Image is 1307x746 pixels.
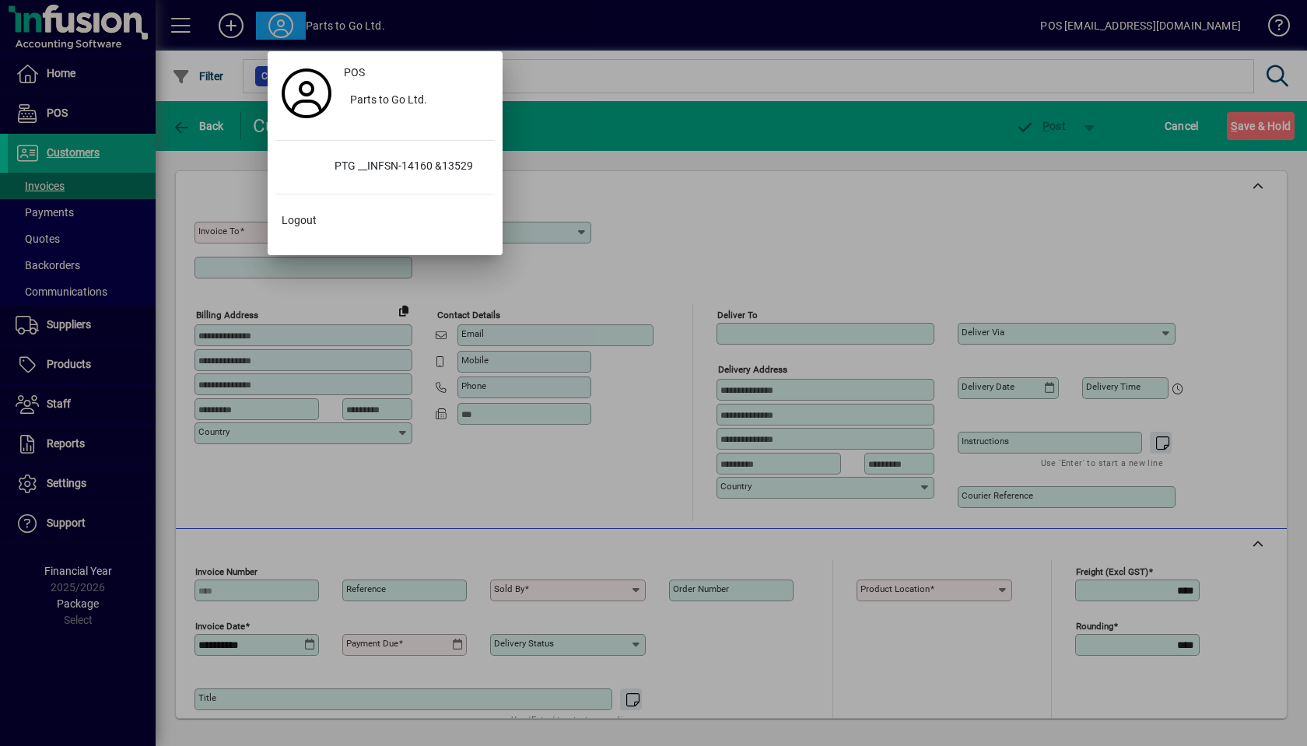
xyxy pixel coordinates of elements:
[275,79,338,107] a: Profile
[275,153,495,181] button: PTG __INFSN-14160 &13529
[322,153,495,181] div: PTG __INFSN-14160 &13529
[275,207,495,235] button: Logout
[338,59,495,87] a: POS
[344,65,365,81] span: POS
[282,212,317,229] span: Logout
[338,87,495,115] button: Parts to Go Ltd.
